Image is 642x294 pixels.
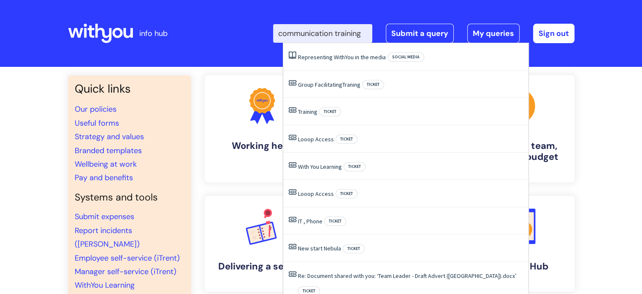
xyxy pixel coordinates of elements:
[342,81,360,88] span: Traning
[205,196,320,291] a: Delivering a service
[324,217,346,226] span: Ticket
[139,27,168,40] p: info hub
[298,135,334,143] a: Looop Access
[273,24,372,43] input: Search
[211,261,313,272] h4: Delivering a service
[298,217,322,225] a: IT , Phone
[205,75,320,182] a: Working here
[75,146,142,156] a: Branded templates
[467,24,520,43] a: My queries
[75,267,176,277] a: Manager self-service (iTrent)
[75,82,184,96] h3: Quick links
[298,190,334,198] a: Looop Access
[75,280,135,290] a: WithYou Learning
[75,132,144,142] a: Strategy and values
[298,272,517,280] a: Re: Document shared with you: ‘Team Leader - Draft Advert ([GEOGRAPHIC_DATA]).docx’
[75,118,119,128] a: Useful forms
[75,225,140,249] a: Report incidents ([PERSON_NAME])
[75,212,134,222] a: Submit expenses
[273,24,574,43] div: | -
[298,108,317,115] a: Training
[336,135,358,144] span: Ticket
[75,253,180,263] a: Employee self-service (iTrent)
[344,162,366,171] span: Ticket
[387,52,424,62] span: Social media
[298,245,341,252] a: New start Nebula
[75,104,116,114] a: Our policies
[319,107,341,116] span: Ticket
[75,192,184,203] h4: Systems and tools
[298,163,342,170] a: With You Learning
[533,24,574,43] a: Sign out
[211,140,313,151] h4: Working here
[298,81,360,88] a: Group FacilitatingTraning
[386,24,454,43] a: Submit a query
[75,173,133,183] a: Pay and benefits
[75,159,137,169] a: Wellbeing at work
[336,189,358,198] span: Ticket
[343,244,365,253] span: Ticket
[298,53,386,61] a: Representing WithYou in the media
[362,80,384,89] span: Ticket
